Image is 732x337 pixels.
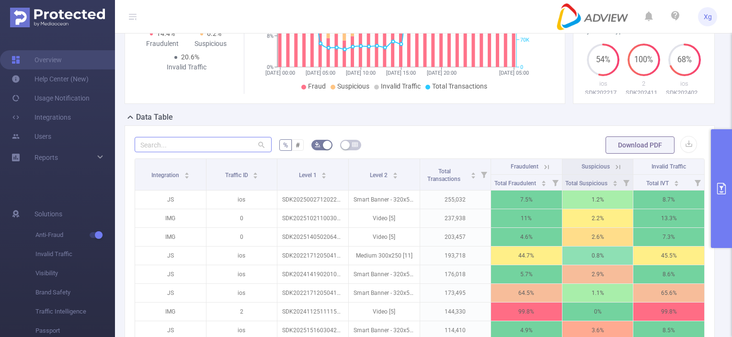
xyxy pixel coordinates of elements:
[206,265,277,283] p: ios
[619,175,633,190] i: Filter menu
[349,191,420,209] p: Smart Banner - 320x50 [0]
[206,303,277,321] p: 2
[562,284,633,302] p: 1.1%
[206,191,277,209] p: ios
[582,163,610,170] span: Suspicious
[612,179,618,185] div: Sort
[35,283,115,302] span: Brand Safety
[138,39,187,49] div: Fraudulent
[206,209,277,227] p: 0
[491,303,562,321] p: 99.8%
[664,79,705,89] p: ios
[10,8,105,27] img: Protected Media
[11,50,62,69] a: Overview
[162,62,211,72] div: Invalid Traffic
[151,172,181,179] span: Integration
[583,79,624,89] p: ios
[494,180,538,187] span: Total Fraudulent
[135,265,206,283] p: JS
[277,303,348,321] p: SDK20241125111157euijkedccjrky63
[549,175,562,190] i: Filter menu
[562,303,633,321] p: 0%
[349,228,420,246] p: Video [5]
[426,70,456,76] tspan: [DATE] 20:00
[633,303,704,321] p: 99.8%
[267,64,274,70] tspan: 0%
[691,175,704,190] i: Filter menu
[674,179,679,182] i: icon: caret-up
[381,82,421,90] span: Invalid Traffic
[135,284,206,302] p: JS
[225,172,250,179] span: Traffic ID
[135,191,206,209] p: JS
[633,228,704,246] p: 7.3%
[135,209,206,227] p: IMG
[471,171,476,174] i: icon: caret-up
[491,265,562,283] p: 5.7%
[306,70,335,76] tspan: [DATE] 05:00
[471,175,476,178] i: icon: caret-down
[562,228,633,246] p: 2.6%
[541,179,547,185] div: Sort
[674,182,679,185] i: icon: caret-down
[491,228,562,246] p: 4.6%
[470,171,476,177] div: Sort
[34,148,58,167] a: Reports
[491,209,562,227] p: 11%
[674,179,679,185] div: Sort
[520,37,529,43] tspan: 70K
[277,284,348,302] p: SDK20221712050410xhhnonnqqwbv3yi
[265,70,295,76] tspan: [DATE] 00:00
[181,53,199,61] span: 20.6%
[34,154,58,161] span: Reports
[34,204,62,224] span: Solutions
[11,69,89,89] a: Help Center (New)
[664,88,705,98] p: SDK20240213020451qsfgewatm3hwx06
[565,180,609,187] span: Total Suspicious
[35,245,115,264] span: Invalid Traffic
[299,172,318,179] span: Level 1
[393,171,398,174] i: icon: caret-up
[135,228,206,246] p: IMG
[315,142,320,147] i: icon: bg-colors
[277,191,348,209] p: SDK20250027120226cxxdb7eglzgd08b
[296,141,300,149] span: #
[321,175,327,178] i: icon: caret-down
[420,209,491,227] p: 237,938
[346,70,376,76] tspan: [DATE] 10:00
[267,33,274,39] tspan: 8%
[633,284,704,302] p: 65.6%
[652,163,686,170] span: Invalid Traffic
[184,171,190,177] div: Sort
[253,175,258,178] i: icon: caret-down
[187,39,235,49] div: Suspicious
[184,175,189,178] i: icon: caret-down
[11,127,51,146] a: Users
[587,56,619,64] span: 54%
[477,159,491,190] i: Filter menu
[562,247,633,265] p: 0.8%
[499,70,529,76] tspan: [DATE] 05:00
[633,265,704,283] p: 8.6%
[420,265,491,283] p: 176,018
[633,247,704,265] p: 45.5%
[668,56,701,64] span: 68%
[491,284,562,302] p: 64.5%
[606,136,675,154] button: Download PDF
[628,56,660,64] span: 100%
[277,247,348,265] p: SDK20221712050410xhhnonnqqwbv3yi
[704,7,712,26] span: Xg
[277,265,348,283] p: SDK20241419020101vsp8u0y4dp7bqf1
[432,82,487,90] span: Total Transactions
[283,141,288,149] span: %
[349,209,420,227] p: Video [5]
[277,228,348,246] p: SDK202514050206455r9iip1n5libqsc
[349,247,420,265] p: Medium 300x250 [11]
[633,209,704,227] p: 13.3%
[370,172,389,179] span: Level 2
[252,171,258,177] div: Sort
[35,302,115,321] span: Traffic Intelligence
[308,82,326,90] span: Fraud
[135,303,206,321] p: IMG
[206,284,277,302] p: ios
